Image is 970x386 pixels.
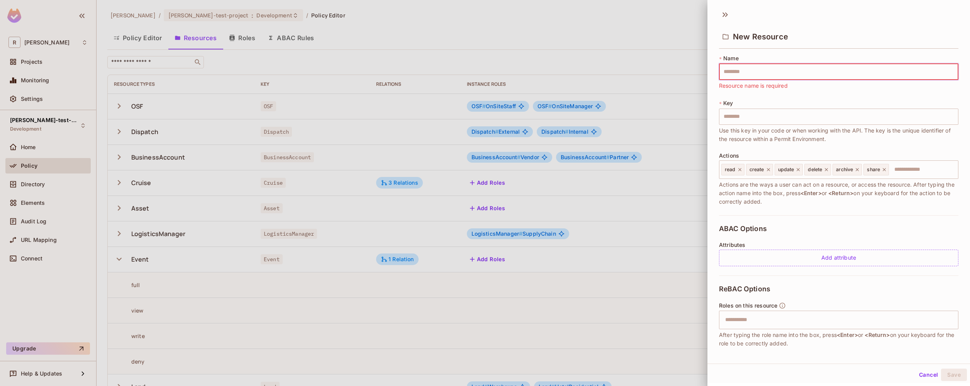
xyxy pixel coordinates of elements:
div: create [746,164,773,175]
span: Actions are the ways a user can act on a resource, or access the resource. After typing the actio... [719,180,958,206]
span: Attributes [719,242,746,248]
span: archive [836,167,853,173]
button: Cancel [916,369,941,381]
div: Add attribute [719,250,958,266]
span: Use this key in your code or when working with the API. The key is the unique identifier of the r... [719,126,958,143]
span: update [778,167,794,173]
div: update [775,164,803,175]
div: delete [804,164,831,175]
span: Actions [719,153,739,159]
span: Roles on this resource [719,303,777,309]
span: New Resource [733,32,788,41]
span: <Enter> [837,332,858,338]
span: share [867,167,880,173]
span: <Return> [828,190,853,196]
div: archive [833,164,862,175]
span: Resource name is required [719,82,788,90]
span: create [750,167,764,173]
span: delete [808,167,822,173]
div: read [721,164,744,175]
span: ReBAC Options [719,285,770,293]
span: ABAC Options [719,225,767,233]
div: share [863,164,889,175]
button: Save [941,369,967,381]
span: <Return> [865,332,890,338]
span: Name [723,55,739,61]
span: read [725,167,736,173]
span: After typing the role name into the box, press or on your keyboard for the role to be correctly a... [719,331,958,348]
span: <Enter> [800,190,822,196]
span: Key [723,100,733,106]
